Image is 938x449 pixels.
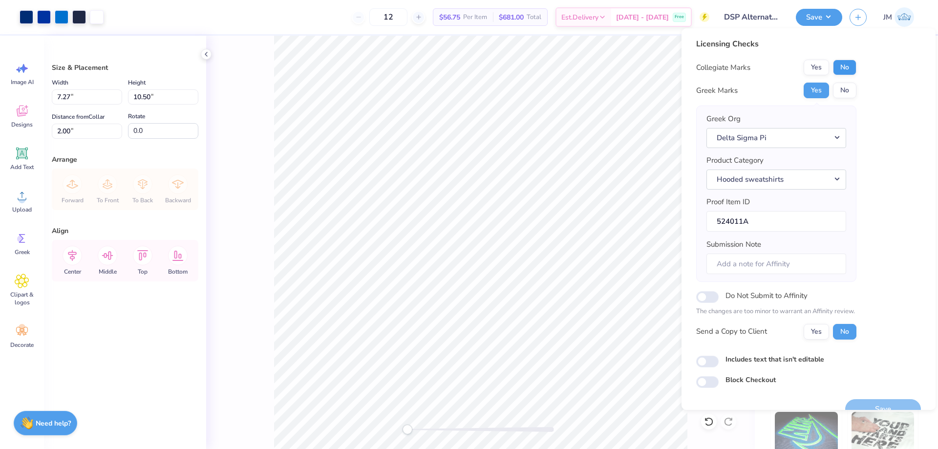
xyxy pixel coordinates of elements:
[403,425,412,434] div: Accessibility label
[879,7,918,27] a: JM
[804,83,829,98] button: Yes
[675,14,684,21] span: Free
[696,62,750,73] div: Collegiate Marks
[52,77,68,88] label: Width
[696,38,856,50] div: Licensing Checks
[6,291,38,306] span: Clipart & logos
[527,12,541,22] span: Total
[99,268,117,276] span: Middle
[52,111,105,123] label: Distance from Collar
[725,375,776,385] label: Block Checkout
[706,196,750,208] label: Proof Item ID
[463,12,487,22] span: Per Item
[52,63,198,73] div: Size & Placement
[499,12,524,22] span: $681.00
[804,60,829,75] button: Yes
[895,7,914,27] img: Joshua Macky Gaerlan
[52,226,198,236] div: Align
[706,128,846,148] button: Delta Sigma Pi
[706,155,764,166] label: Product Category
[561,12,598,22] span: Est. Delivery
[12,206,32,214] span: Upload
[706,170,846,190] button: Hooded sweatshirts
[804,324,829,340] button: Yes
[796,9,842,26] button: Save
[168,268,188,276] span: Bottom
[706,239,761,250] label: Submission Note
[717,7,789,27] input: Untitled Design
[725,289,808,302] label: Do Not Submit to Affinity
[883,12,892,23] span: JM
[11,78,34,86] span: Image AI
[128,110,145,122] label: Rotate
[696,85,738,96] div: Greek Marks
[138,268,148,276] span: Top
[616,12,669,22] span: [DATE] - [DATE]
[52,154,198,165] div: Arrange
[36,419,71,428] strong: Need help?
[706,113,741,125] label: Greek Org
[696,307,856,317] p: The changes are too minor to warrant an Affinity review.
[15,248,30,256] span: Greek
[10,163,34,171] span: Add Text
[706,254,846,275] input: Add a note for Affinity
[833,324,856,340] button: No
[725,354,824,364] label: Includes text that isn't editable
[64,268,81,276] span: Center
[128,77,146,88] label: Height
[696,326,767,337] div: Send a Copy to Client
[10,341,34,349] span: Decorate
[369,8,407,26] input: – –
[11,121,33,128] span: Designs
[439,12,460,22] span: $56.75
[833,60,856,75] button: No
[833,83,856,98] button: No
